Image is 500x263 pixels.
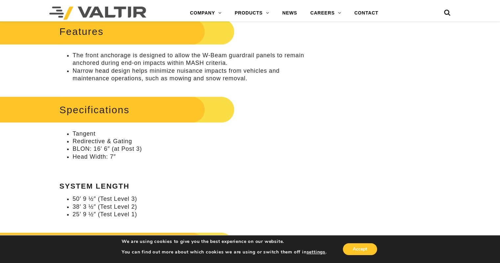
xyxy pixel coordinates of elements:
button: Accept [343,243,377,255]
li: BLON: 16′ 6″ (at Post 3) [73,145,316,153]
li: 50′ 9 ½″ (Test Level 3) [73,195,316,203]
p: We are using cookies to give you the best experience on our website. [122,239,327,245]
strong: System Length [60,182,130,190]
a: COMPANY [183,7,228,20]
li: Narrow head design helps minimize nuisance impacts from vehicles and maintenance operations, such... [73,67,316,83]
a: PRODUCTS [228,7,276,20]
li: Redirective & Gating [73,138,316,145]
p: You can find out more about which cookies we are using or switch them off in . [122,249,327,255]
img: Valtir [49,7,146,20]
li: 38′ 3 ½″ (Test Level 2) [73,203,316,211]
li: Head Width: 7″ [73,153,316,161]
a: NEWS [276,7,304,20]
a: CONTACT [348,7,385,20]
li: Tangent [73,130,316,138]
button: settings [306,249,325,255]
li: 25′ 9 ½″ (Test Level 1) [73,211,316,218]
li: The front anchorage is designed to allow the W-Beam guardrail panels to remain anchored during en... [73,52,316,67]
a: CAREERS [304,7,348,20]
